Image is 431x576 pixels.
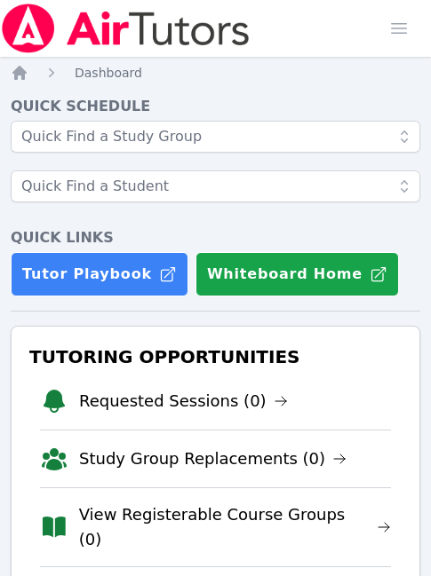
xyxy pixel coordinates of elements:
[75,64,142,82] a: Dashboard
[79,389,288,414] a: Requested Sessions (0)
[79,446,347,471] a: Study Group Replacements (0)
[11,96,420,117] h4: Quick Schedule
[79,502,391,552] a: View Registerable Course Groups (0)
[11,64,420,82] nav: Breadcrumb
[11,227,420,249] h4: Quick Links
[196,252,399,296] button: Whiteboard Home
[11,252,188,296] a: Tutor Playbook
[75,66,142,80] span: Dashboard
[11,121,420,153] input: Quick Find a Study Group
[11,170,420,202] input: Quick Find a Student
[26,341,405,373] h3: Tutoring Opportunities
